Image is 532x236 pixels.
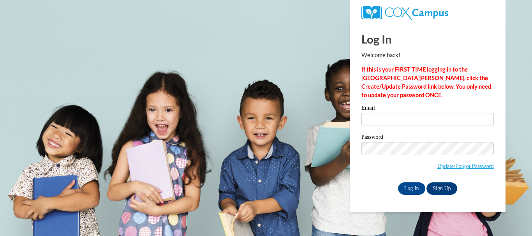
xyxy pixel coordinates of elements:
label: Email [361,105,494,113]
p: Welcome back! [361,51,494,59]
strong: If this is your FIRST TIME logging in to the [GEOGRAPHIC_DATA][PERSON_NAME], click the Create/Upd... [361,66,491,98]
a: Sign Up [426,182,457,195]
a: Update/Forgot Password [437,163,494,169]
img: COX Campus [361,6,448,20]
h1: Log In [361,31,494,47]
input: Log In [398,182,425,195]
label: Password [361,134,494,142]
a: COX Campus [361,9,448,16]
